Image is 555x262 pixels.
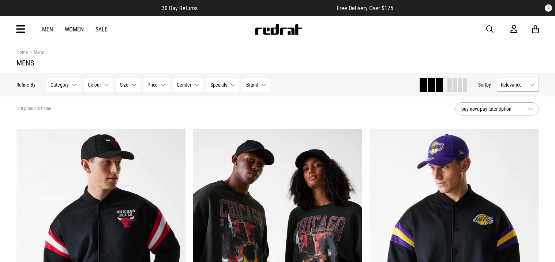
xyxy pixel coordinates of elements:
[242,78,270,92] button: Brand
[173,78,203,92] button: Gender
[210,82,227,88] span: Specials
[28,49,44,56] a: Mens
[65,26,84,33] a: Women
[16,106,51,112] span: 518 products found
[88,82,101,88] span: Colour
[84,78,113,92] button: Colour
[246,82,258,88] span: Brand
[42,26,53,33] a: Men
[116,78,140,92] button: Size
[162,5,198,12] span: 30 Day Returns
[455,102,539,115] button: buy now, pay later option
[147,82,158,88] span: Price
[337,5,393,12] span: Free Delivery Over $175
[501,82,527,88] span: Relevance
[177,82,191,88] span: Gender
[16,58,539,67] h1: Mens
[143,78,170,92] button: Price
[461,105,522,113] span: buy now, pay later option
[497,78,539,92] button: Relevance
[16,82,35,88] p: Refine By
[206,78,239,92] button: Specials
[16,49,28,55] a: Home
[95,26,108,33] a: Sale
[46,78,81,92] button: Category
[478,80,491,89] button: Sortby
[486,82,491,88] span: by
[120,82,128,88] span: Size
[50,82,69,88] span: Category
[254,24,303,35] img: Redrat logo
[212,4,322,12] iframe: Customer reviews powered by Trustpilot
